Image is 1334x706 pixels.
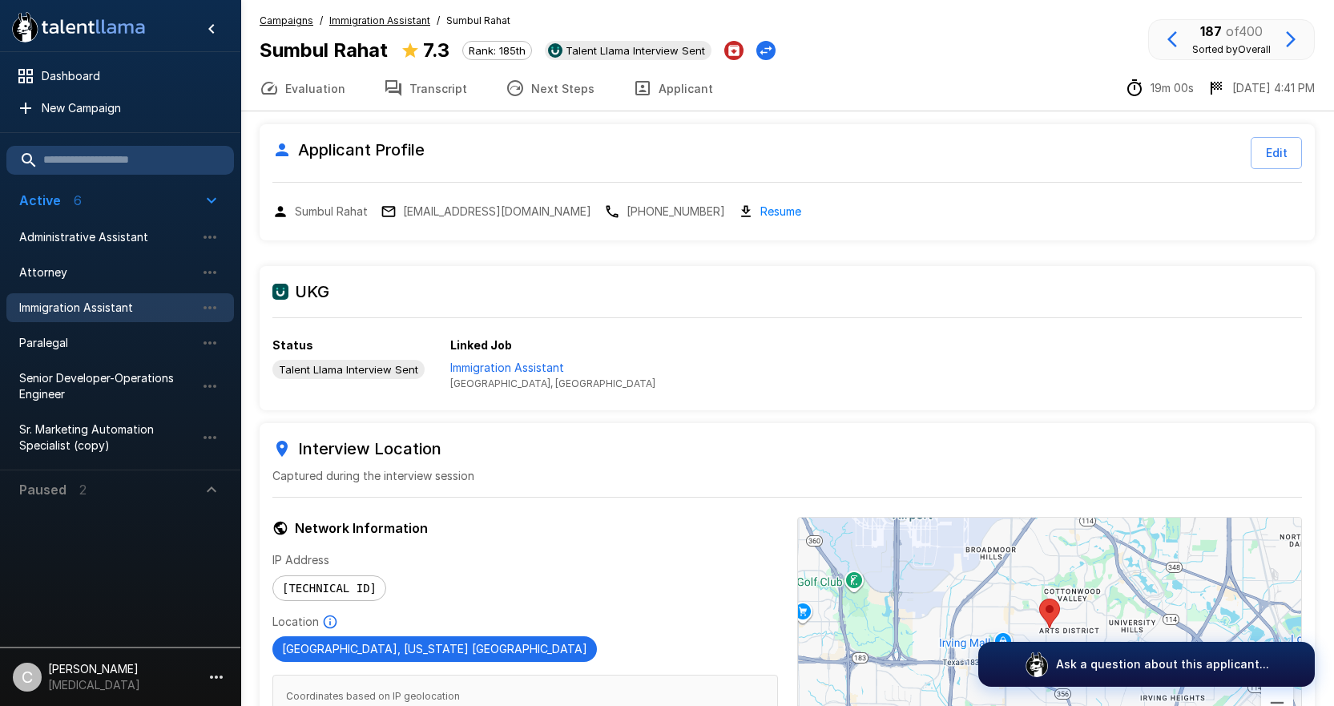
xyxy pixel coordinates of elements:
[423,38,449,62] b: 7.3
[272,360,425,379] div: View profile in UKG
[627,204,725,220] p: [PHONE_NUMBER]
[272,552,778,568] p: IP Address
[1056,656,1269,672] p: Ask a question about this applicant...
[273,582,385,595] span: [TECHNICAL_ID]
[760,202,801,220] a: Resume
[403,204,591,220] p: [EMAIL_ADDRESS][DOMAIN_NAME]
[756,41,776,60] button: Change Stage
[272,137,425,163] h6: Applicant Profile
[604,204,725,220] div: Copy phone number
[272,614,319,630] p: Location
[545,41,711,60] div: View profile in UKG
[272,436,1302,462] h6: Interview Location
[272,279,1302,305] h6: UKG
[329,14,430,26] u: Immigration Assistant
[272,284,288,300] img: ukg_logo.jpeg
[437,13,440,29] span: /
[1151,80,1194,96] p: 19m 00s
[272,338,313,352] b: Status
[381,204,591,220] div: Copy email address
[1207,79,1315,98] div: The date and time when the interview was completed
[450,376,655,392] span: [GEOGRAPHIC_DATA], [GEOGRAPHIC_DATA]
[450,360,655,392] a: View job in UKG
[1232,80,1315,96] p: [DATE] 4:41 PM
[295,204,368,220] p: Sumbul Rahat
[322,614,338,630] svg: Based on IP Address and not guaranteed to be accurate
[1251,137,1302,169] button: Edit
[1192,43,1271,55] span: Sorted by Overall
[260,14,313,26] u: Campaigns
[486,66,614,111] button: Next Steps
[614,66,732,111] button: Applicant
[463,44,531,57] span: Rank: 185th
[286,688,764,704] span: Coordinates based on IP geolocation
[978,642,1315,687] button: Ask a question about this applicant...
[272,204,368,220] div: Copy name
[320,13,323,29] span: /
[272,468,1302,484] p: Captured during the interview session
[738,202,801,220] div: Download resume
[450,360,655,376] p: Immigration Assistant
[260,38,388,62] b: Sumbul Rahat
[240,66,365,111] button: Evaluation
[724,41,744,60] button: Archive Applicant
[1125,79,1194,98] div: The time between starting and completing the interview
[1226,23,1263,39] span: of 400
[272,642,597,656] span: [GEOGRAPHIC_DATA], [US_STATE] [GEOGRAPHIC_DATA]
[1024,652,1050,677] img: logo_glasses@2x.png
[446,13,510,29] span: Sumbul Rahat
[272,363,425,376] span: Talent Llama Interview Sent
[548,43,562,58] img: ukg_logo.jpeg
[450,338,512,352] b: Linked Job
[559,44,711,57] span: Talent Llama Interview Sent
[272,517,778,539] h6: Network Information
[365,66,486,111] button: Transcript
[1200,23,1222,39] b: 187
